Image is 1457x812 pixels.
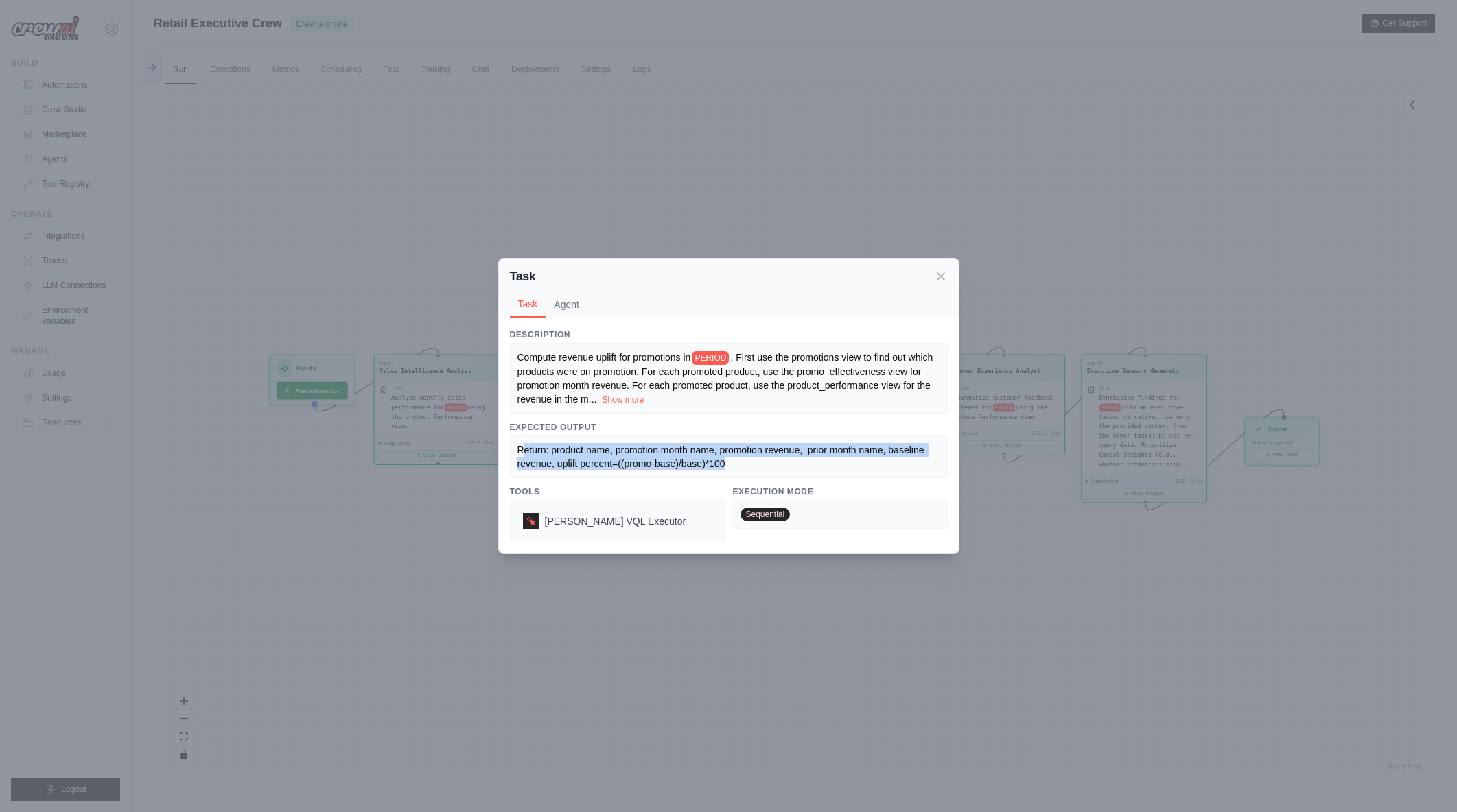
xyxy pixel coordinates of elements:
div: ... [517,350,940,406]
span: Compute revenue uplift for promotions in [517,352,691,363]
span: PERIOD [692,351,729,365]
h3: Tools [510,486,725,497]
span: Return: product name, promotion month name, promotion revenue, prior month name, baseline revenue... [517,444,927,469]
h2: Task [510,267,536,286]
h3: Description [510,329,948,340]
button: Task [510,291,546,318]
h3: Expected Output [510,422,948,433]
button: Show more [602,394,644,405]
h3: Execution Mode [733,486,948,497]
span: Sequential [741,508,791,521]
button: Agent [546,291,587,318]
span: Denodo VQL Executor [545,514,686,528]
